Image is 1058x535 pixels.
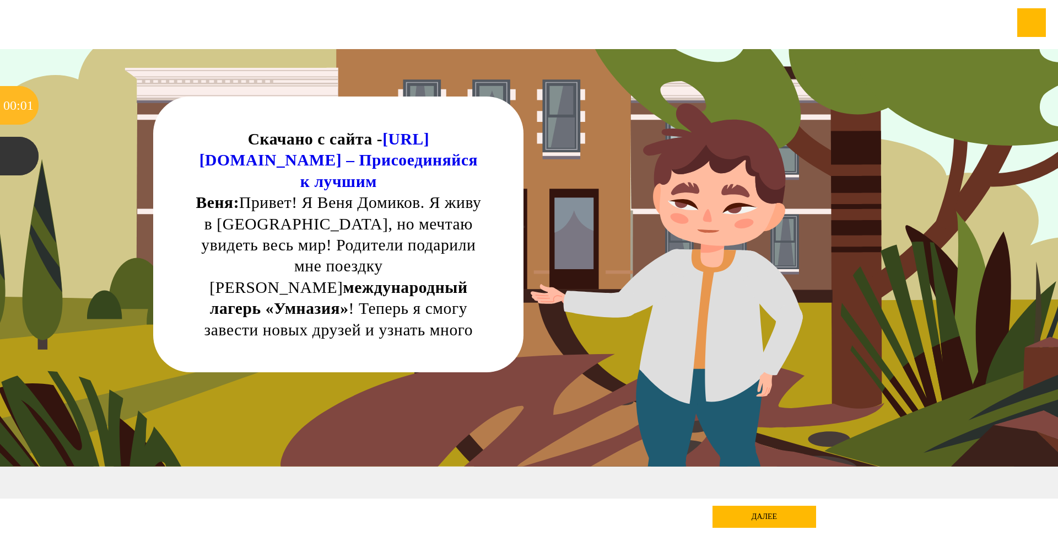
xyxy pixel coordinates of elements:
div: далее [712,506,816,528]
div: Нажми на ГЛАЗ, чтобы скрыть текст и посмотреть картинку полностью [483,106,515,138]
a: [URL][DOMAIN_NAME] – Присоединяйся к лучшим [199,130,478,190]
div: Привет! Я Веня Домиков. Я живу в [GEOGRAPHIC_DATA], но мечтаю увидеть весь мир! Родители подарили... [196,129,481,361]
div: 01 [20,86,34,125]
p: Скачано с сайта - [196,129,481,192]
strong: Веня: [196,129,481,211]
div: 00 [3,86,17,125]
div: : [17,86,20,125]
